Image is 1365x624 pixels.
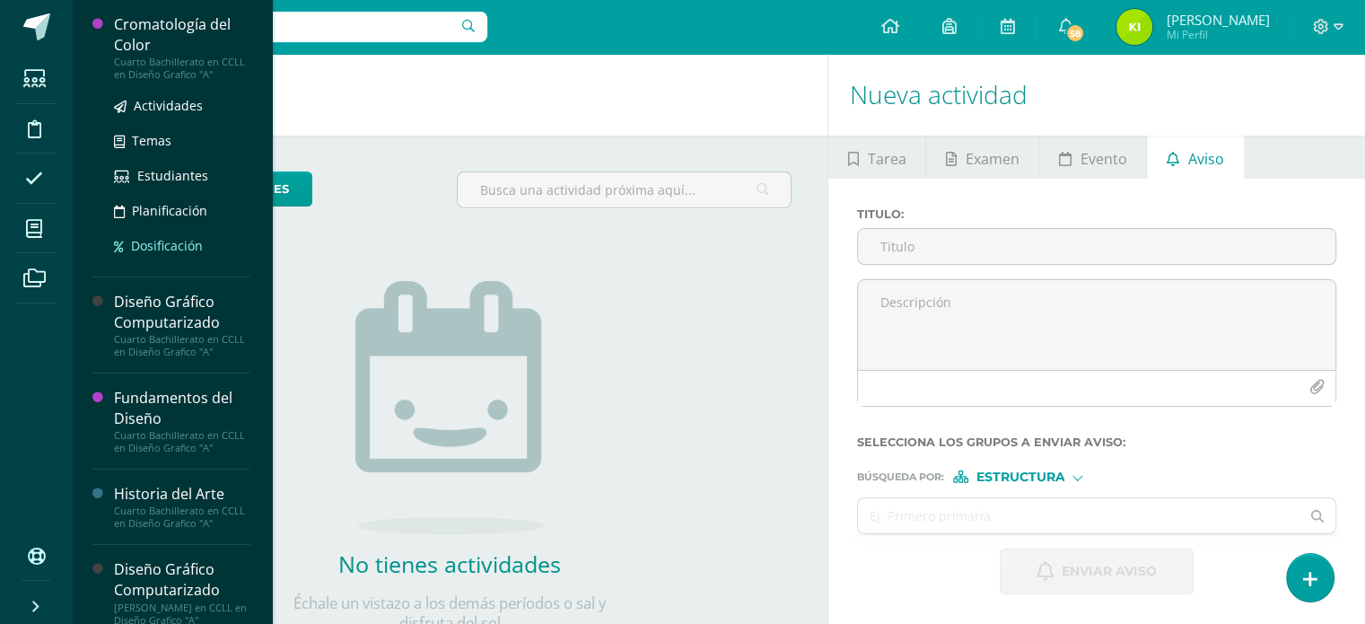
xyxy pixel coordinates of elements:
div: Cuarto Bachillerato en CCLL en Diseño Grafico "A" [114,333,250,358]
div: Cromatología del Color [114,14,250,56]
h1: Actividades [93,54,806,136]
span: Examen [966,137,1019,180]
div: Diseño Gráfico Computarizado [114,559,250,601]
span: Búsqueda por : [857,472,944,482]
input: Titulo [858,229,1335,264]
a: Actividades [114,95,250,116]
span: Enviar aviso [1062,549,1157,593]
a: Aviso [1147,136,1243,179]
input: Ej. Primero primaria [858,498,1299,533]
h1: Nueva actividad [850,54,1343,136]
a: Evento [1039,136,1146,179]
a: Estudiantes [114,165,250,186]
div: Cuarto Bachillerato en CCLL en Diseño Grafico "A" [114,56,250,81]
span: Estudiantes [137,167,208,184]
div: Cuarto Bachillerato en CCLL en Diseño Grafico "A" [114,429,250,454]
img: no_activities.png [355,281,544,534]
img: f5b631ca1f37ab8ede0d12c06f22b670.png [1116,9,1152,45]
span: Temas [132,132,171,149]
span: Planificación [132,202,207,219]
a: Tarea [828,136,925,179]
span: Dosificación [131,237,203,254]
a: Cromatología del ColorCuarto Bachillerato en CCLL en Diseño Grafico "A" [114,14,250,81]
span: Evento [1081,137,1127,180]
a: Planificación [114,200,250,221]
div: Diseño Gráfico Computarizado [114,292,250,333]
h2: No tienes actividades [270,549,629,579]
label: Titulo : [857,207,1336,221]
input: Busca una actividad próxima aquí... [458,172,791,207]
label: Selecciona los grupos a enviar aviso : [857,435,1336,449]
a: Diseño Gráfico ComputarizadoCuarto Bachillerato en CCLL en Diseño Grafico "A" [114,292,250,358]
span: Mi Perfil [1166,27,1269,42]
a: Dosificación [114,235,250,256]
span: Tarea [868,137,906,180]
a: Examen [926,136,1038,179]
div: Fundamentos del Diseño [114,388,250,429]
button: Enviar aviso [1000,549,1194,594]
span: Aviso [1188,137,1224,180]
a: Historia del ArteCuarto Bachillerato en CCLL en Diseño Grafico "A" [114,484,250,530]
span: Actividades [134,97,203,114]
div: Historia del Arte [114,484,250,505]
a: Temas [114,130,250,151]
div: [object Object] [953,470,1088,483]
span: 58 [1065,23,1085,43]
input: Busca un usuario... [83,12,487,42]
div: Cuarto Bachillerato en CCLL en Diseño Grafico "A" [114,505,250,530]
span: Estructura [976,472,1064,482]
a: Fundamentos del DiseñoCuarto Bachillerato en CCLL en Diseño Grafico "A" [114,388,250,454]
span: [PERSON_NAME] [1166,11,1269,29]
